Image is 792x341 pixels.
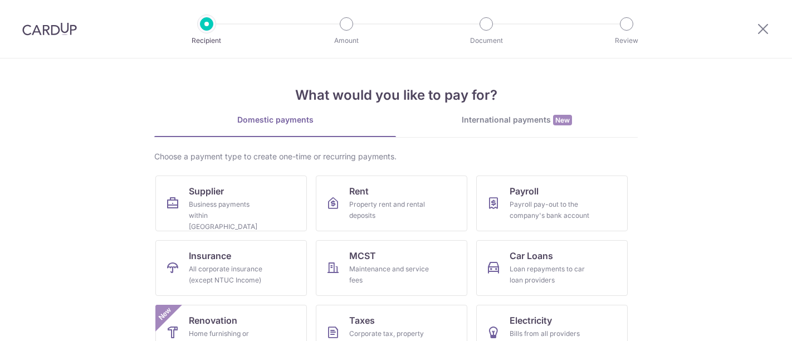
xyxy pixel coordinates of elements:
div: Maintenance and service fees [349,264,429,286]
p: Amount [305,35,388,46]
div: International payments [396,114,638,126]
img: CardUp [22,22,77,36]
div: Loan repayments to car loan providers [510,264,590,286]
span: Taxes [349,314,375,327]
div: Domestic payments [154,114,396,125]
h4: What would you like to pay for? [154,85,638,105]
p: Document [445,35,527,46]
a: MCSTMaintenance and service fees [316,240,467,296]
span: New [156,305,174,323]
a: PayrollPayroll pay-out to the company's bank account [476,176,628,231]
span: Electricity [510,314,552,327]
span: Renovation [189,314,237,327]
p: Review [585,35,668,46]
p: Recipient [165,35,248,46]
div: Property rent and rental deposits [349,199,429,221]
div: All corporate insurance (except NTUC Income) [189,264,269,286]
div: Business payments within [GEOGRAPHIC_DATA] [189,199,269,232]
a: RentProperty rent and rental deposits [316,176,467,231]
span: Car Loans [510,249,553,262]
span: Rent [349,184,369,198]
span: New [553,115,572,125]
span: Insurance [189,249,231,262]
span: Supplier [189,184,224,198]
span: Payroll [510,184,539,198]
a: Car LoansLoan repayments to car loan providers [476,240,628,296]
a: InsuranceAll corporate insurance (except NTUC Income) [155,240,307,296]
span: MCST [349,249,376,262]
div: Payroll pay-out to the company's bank account [510,199,590,221]
a: SupplierBusiness payments within [GEOGRAPHIC_DATA] [155,176,307,231]
div: Choose a payment type to create one-time or recurring payments. [154,151,638,162]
